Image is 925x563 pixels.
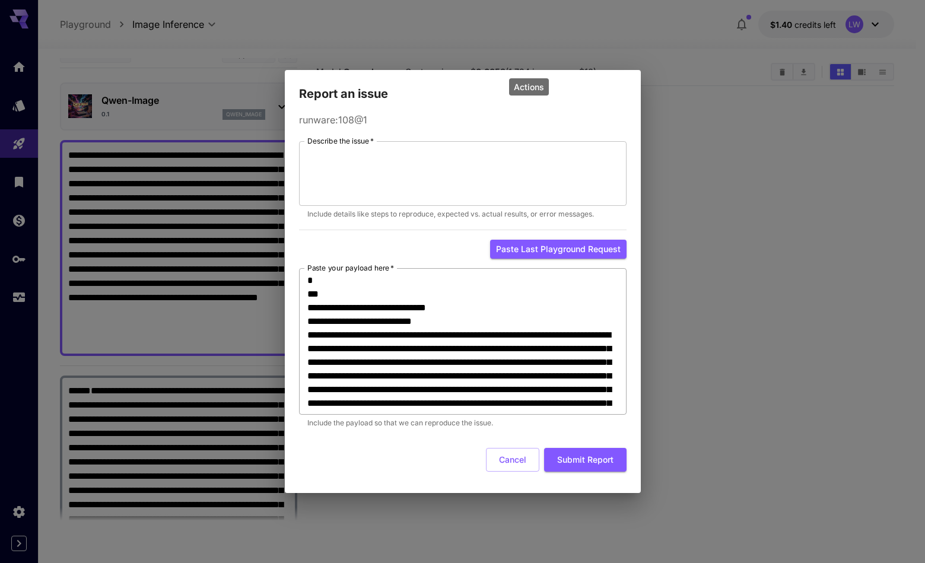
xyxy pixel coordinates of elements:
[486,448,539,472] button: Cancel
[307,417,618,429] p: Include the payload so that we can reproduce the issue.
[490,240,627,259] button: Paste last playground request
[285,70,641,103] h2: Report an issue
[509,78,549,96] div: Actions
[307,208,618,220] p: Include details like steps to reproduce, expected vs. actual results, or error messages.
[544,448,627,472] button: Submit Report
[307,263,394,273] label: Paste your payload here
[299,113,627,127] p: runware:108@1
[307,136,374,146] label: Describe the issue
